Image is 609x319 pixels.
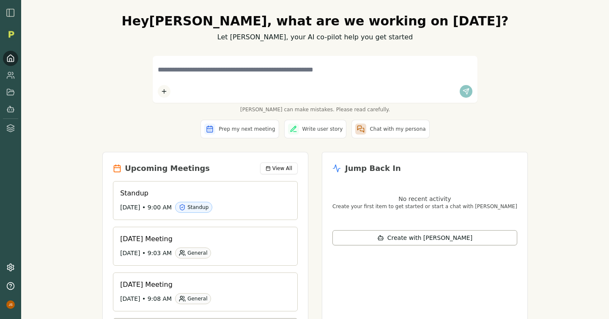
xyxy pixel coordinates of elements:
[175,247,211,258] div: General
[5,8,16,18] img: sidebar
[387,234,472,242] span: Create with [PERSON_NAME]
[175,202,212,213] div: Standup
[3,278,18,294] button: Help
[332,230,517,245] button: Create with [PERSON_NAME]
[219,126,275,132] span: Prep my next meeting
[272,165,292,172] span: View All
[332,203,517,210] p: Create your first item to get started or start a chat with [PERSON_NAME]
[332,195,517,203] p: No recent activity
[102,14,528,29] h1: Hey [PERSON_NAME] , what are we working on [DATE]?
[6,300,15,309] img: profile
[200,120,279,138] button: Prep my next meeting
[460,85,472,98] button: Send message
[120,293,284,304] div: [DATE] • 9:08 AM
[120,280,284,290] h3: [DATE] Meeting
[113,272,298,311] a: [DATE] Meeting[DATE] • 9:08 AMGeneral
[5,28,17,41] img: Organization logo
[113,227,298,266] a: [DATE] Meeting[DATE] • 9:03 AMGeneral
[302,126,343,132] span: Write user story
[102,32,528,42] p: Let [PERSON_NAME], your AI co-pilot help you get started
[158,85,170,98] button: Add content to chat
[370,126,425,132] span: Chat with my persona
[351,120,429,138] button: Chat with my persona
[345,162,401,174] h2: Jump Back In
[113,181,298,220] a: Standup[DATE] • 9:00 AMStandup
[120,247,284,258] div: [DATE] • 9:03 AM
[175,293,211,304] div: General
[260,162,298,174] button: View All
[120,188,284,198] h3: Standup
[125,162,210,174] h2: Upcoming Meetings
[120,234,284,244] h3: [DATE] Meeting
[120,202,284,213] div: [DATE] • 9:00 AM
[284,120,347,138] button: Write user story
[153,106,477,113] span: [PERSON_NAME] can make mistakes. Please read carefully.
